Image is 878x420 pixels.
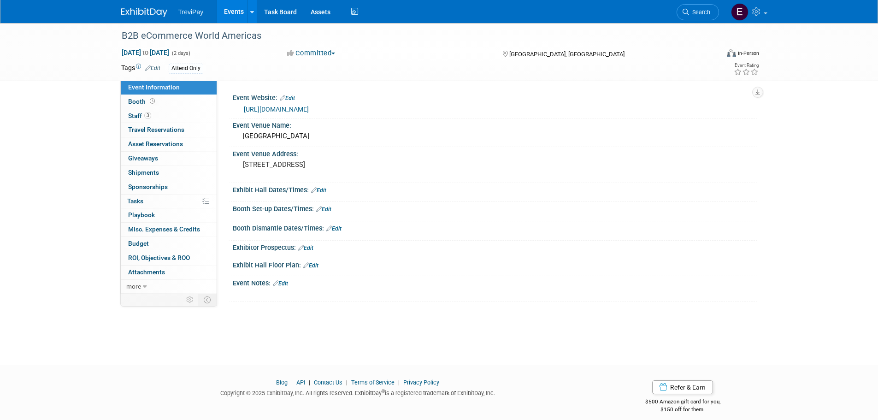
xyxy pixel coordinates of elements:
[326,225,342,232] a: Edit
[145,65,160,71] a: Edit
[121,280,217,294] a: more
[121,387,595,397] div: Copyright © 2025 ExhibitDay, Inc. All rights reserved. ExhibitDay is a registered trademark of Ex...
[608,392,757,413] div: $500 Amazon gift card for you,
[121,266,217,279] a: Attachments
[273,280,288,287] a: Edit
[121,95,217,109] a: Booth
[121,137,217,151] a: Asset Reservations
[233,221,757,233] div: Booth Dismantle Dates/Times:
[171,50,190,56] span: (2 days)
[608,406,757,414] div: $150 off for them.
[121,195,217,208] a: Tasks
[144,112,151,119] span: 3
[731,3,748,21] img: Eric Shipe
[298,245,313,251] a: Edit
[182,294,198,306] td: Personalize Event Tab Strip
[128,183,168,190] span: Sponsorships
[316,206,331,213] a: Edit
[128,254,190,261] span: ROI, Objectives & ROO
[121,237,217,251] a: Budget
[233,276,757,288] div: Event Notes:
[509,51,625,58] span: [GEOGRAPHIC_DATA], [GEOGRAPHIC_DATA]
[233,241,757,253] div: Exhibitor Prospectus:
[284,48,339,58] button: Committed
[121,251,217,265] a: ROI, Objectives & ROO
[118,28,705,44] div: B2B eCommerce World Americas
[128,211,155,219] span: Playbook
[128,98,157,105] span: Booth
[276,379,288,386] a: Blog
[233,258,757,270] div: Exhibit Hall Floor Plan:
[244,106,309,113] a: [URL][DOMAIN_NAME]
[311,187,326,194] a: Edit
[677,4,719,20] a: Search
[128,154,158,162] span: Giveaways
[306,379,312,386] span: |
[289,379,295,386] span: |
[351,379,395,386] a: Terms of Service
[314,379,342,386] a: Contact Us
[141,49,150,56] span: to
[121,166,217,180] a: Shipments
[737,50,759,57] div: In-Person
[121,8,167,17] img: ExhibitDay
[727,49,736,57] img: Format-Inperson.png
[198,294,217,306] td: Toggle Event Tabs
[121,63,160,74] td: Tags
[689,9,710,16] span: Search
[128,126,184,133] span: Travel Reservations
[128,268,165,276] span: Attachments
[178,8,204,16] span: TreviPay
[280,95,295,101] a: Edit
[128,225,200,233] span: Misc. Expenses & Credits
[126,283,141,290] span: more
[296,379,305,386] a: API
[665,48,760,62] div: Event Format
[403,379,439,386] a: Privacy Policy
[396,379,402,386] span: |
[121,81,217,95] a: Event Information
[233,118,757,130] div: Event Venue Name:
[121,223,217,237] a: Misc. Expenses & Credits
[121,152,217,166] a: Giveaways
[734,63,759,68] div: Event Rating
[240,129,750,143] div: [GEOGRAPHIC_DATA]
[344,379,350,386] span: |
[303,262,318,269] a: Edit
[128,240,149,247] span: Budget
[148,98,157,105] span: Booth not reserved yet
[121,109,217,123] a: Staff3
[121,180,217,194] a: Sponsorships
[128,83,180,91] span: Event Information
[128,112,151,119] span: Staff
[233,147,757,159] div: Event Venue Address:
[121,48,170,57] span: [DATE] [DATE]
[233,183,757,195] div: Exhibit Hall Dates/Times:
[121,208,217,222] a: Playbook
[128,169,159,176] span: Shipments
[128,140,183,148] span: Asset Reservations
[127,197,143,205] span: Tasks
[121,123,217,137] a: Travel Reservations
[233,202,757,214] div: Booth Set-up Dates/Times:
[652,380,713,394] a: Refer & Earn
[233,91,757,103] div: Event Website:
[169,64,203,73] div: Attend Only
[382,389,385,394] sup: ®
[243,160,441,169] pre: [STREET_ADDRESS]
